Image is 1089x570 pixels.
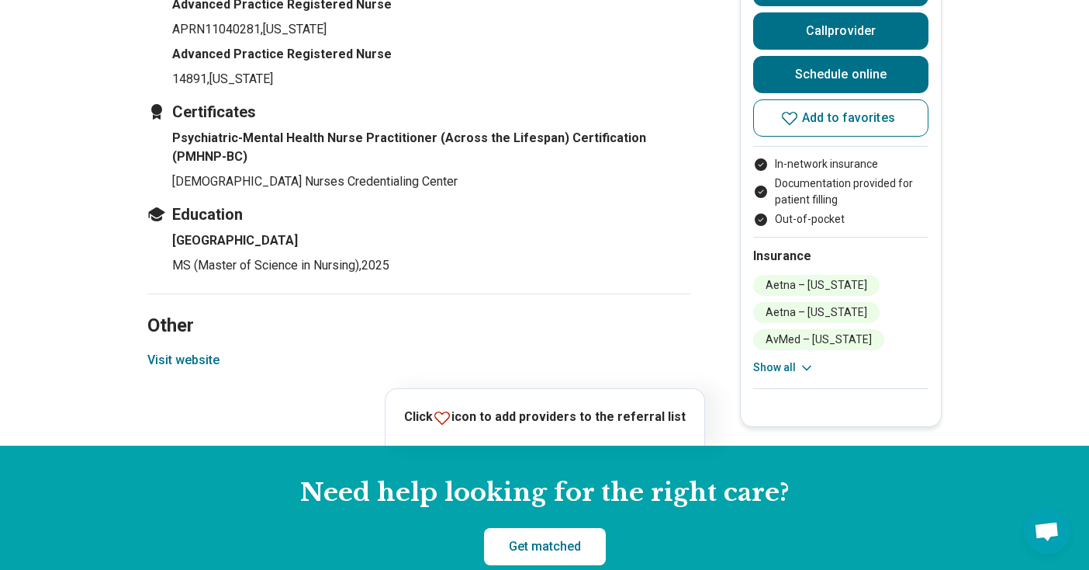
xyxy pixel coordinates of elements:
li: In-network insurance [753,156,928,172]
li: AvMed – [US_STATE] [753,329,884,350]
button: Visit website [147,351,220,370]
li: Documentation provided for patient filling [753,176,928,208]
h3: Certificates [147,101,690,123]
h3: Education [147,203,690,225]
p: Click icon to add providers to the referral list [404,408,686,427]
h2: Insurance [753,247,928,266]
h2: Other [147,276,690,339]
p: 14891 [172,70,690,89]
span: Add to favorites [802,112,895,124]
span: , [US_STATE] [261,22,327,36]
a: Schedule online [753,56,928,93]
p: [DEMOGRAPHIC_DATA] Nurses Credentialing Center [172,172,690,191]
div: Open chat [1024,508,1070,554]
span: , [US_STATE] [207,71,273,86]
li: Out-of-pocket [753,211,928,228]
p: APRN11040281 [172,20,690,39]
h2: Need help looking for the right care? [12,477,1077,509]
button: Callprovider [753,12,928,50]
h4: Advanced Practice Registered Nurse [172,45,690,64]
h4: Psychiatric-Mental Health Nurse Practitioner (Across the Lifespan) Certification (PMHNP-BC) [172,129,690,166]
h4: [GEOGRAPHIC_DATA] [172,231,690,250]
ul: Payment options [753,156,928,228]
li: Aetna – [US_STATE] [753,302,880,323]
button: Add to favorites [753,99,928,137]
a: Get matched [484,528,606,565]
button: Show all [753,360,814,376]
p: MS (Master of Science in Nursing) , 2025 [172,256,690,275]
li: Aetna – [US_STATE] [753,275,880,296]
